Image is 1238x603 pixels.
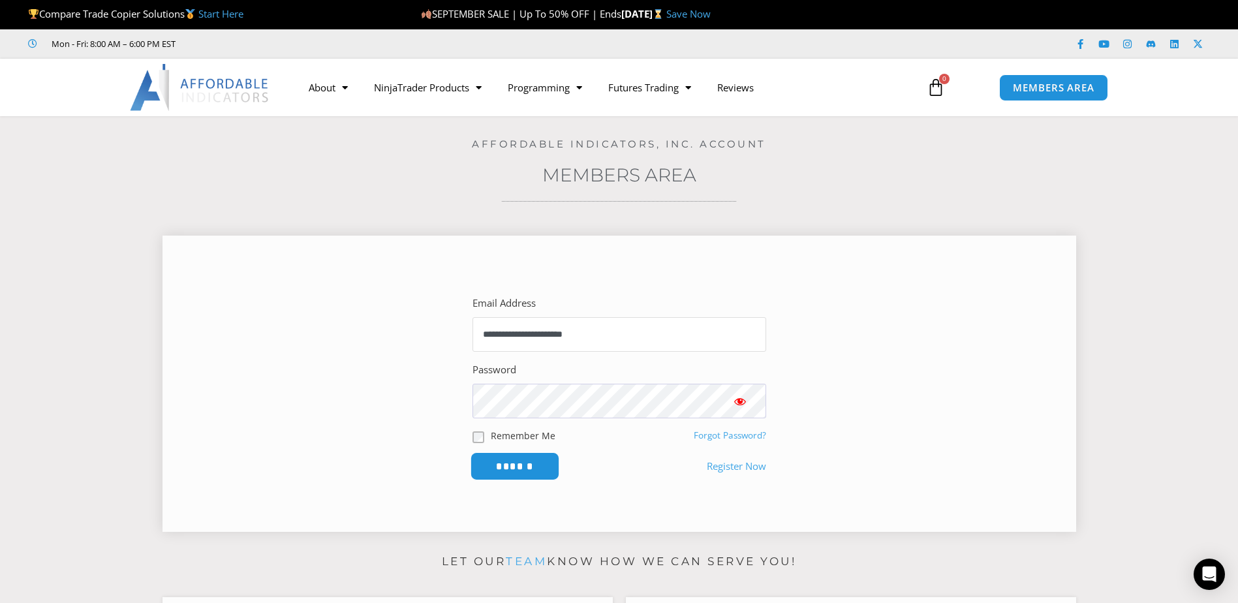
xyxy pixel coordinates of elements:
span: SEPTEMBER SALE | Up To 50% OFF | Ends [421,7,621,20]
nav: Menu [296,72,912,102]
a: 0 [907,69,965,106]
span: Mon - Fri: 8:00 AM – 6:00 PM EST [48,36,176,52]
div: Open Intercom Messenger [1194,559,1225,590]
a: Reviews [704,72,767,102]
a: Start Here [198,7,243,20]
a: Members Area [542,164,696,186]
p: Let our know how we can serve you! [162,551,1076,572]
span: 0 [939,74,950,84]
label: Password [472,361,516,379]
a: team [506,555,547,568]
a: Affordable Indicators, Inc. Account [472,138,766,150]
label: Remember Me [491,429,555,442]
span: Compare Trade Copier Solutions [28,7,243,20]
a: Futures Trading [595,72,704,102]
a: Programming [495,72,595,102]
img: ⌛ [653,9,663,19]
a: NinjaTrader Products [361,72,495,102]
a: Register Now [707,457,766,476]
label: Email Address [472,294,536,313]
strong: [DATE] [621,7,666,20]
span: MEMBERS AREA [1013,83,1094,93]
img: 🏆 [29,9,39,19]
iframe: Customer reviews powered by Trustpilot [194,37,390,50]
a: MEMBERS AREA [999,74,1108,101]
img: LogoAI | Affordable Indicators – NinjaTrader [130,64,270,111]
a: Forgot Password? [694,429,766,441]
button: Show password [714,384,766,418]
a: About [296,72,361,102]
a: Save Now [666,7,711,20]
img: 🍂 [422,9,431,19]
img: 🥇 [185,9,195,19]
